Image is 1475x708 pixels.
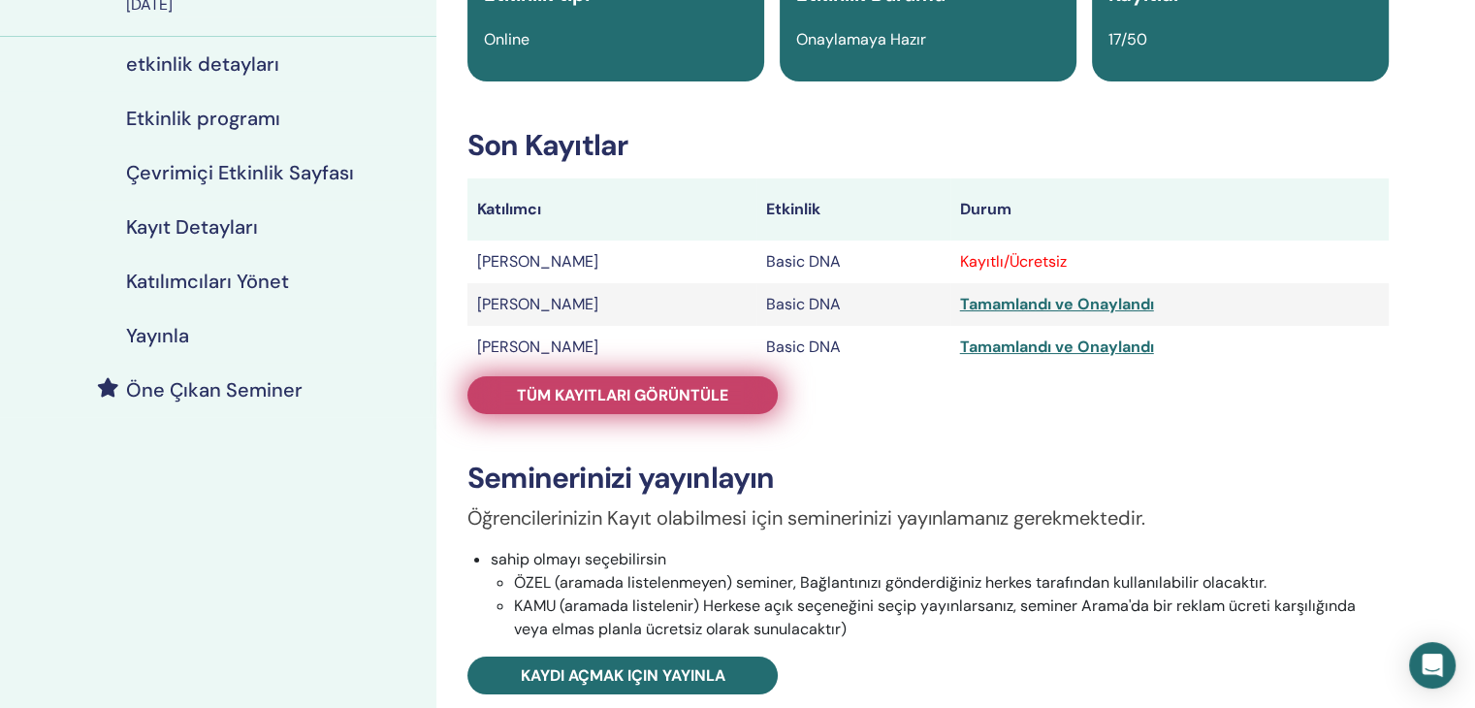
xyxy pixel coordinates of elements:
[960,293,1379,316] div: Tamamlandı ve Onaylandı
[960,250,1379,274] div: Kayıtlı/Ücretsiz
[756,326,949,369] td: Basic DNA
[126,161,354,184] h4: Çevrimiçi Etkinlik Sayfası
[756,283,949,326] td: Basic DNA
[796,29,926,49] span: Onaylamaya Hazır
[467,128,1389,163] h3: Son Kayıtlar
[521,665,725,686] span: Kaydı açmak için yayınla
[126,52,279,76] h4: etkinlik detayları
[950,178,1389,241] th: Durum
[126,378,303,402] h4: Öne Çıkan Seminer
[491,548,1389,641] li: sahip olmayı seçebilirsin
[467,503,1389,532] p: Öğrencilerinizin Kayıt olabilmesi için seminerinizi yayınlamanız gerekmektedir.
[467,657,778,694] a: Kaydı açmak için yayınla
[467,241,756,283] td: [PERSON_NAME]
[1108,29,1147,49] span: 17/50
[467,461,1389,496] h3: Seminerinizi yayınlayın
[126,324,189,347] h4: Yayınla
[960,336,1379,359] div: Tamamlandı ve Onaylandı
[1409,642,1456,689] div: Open Intercom Messenger
[756,241,949,283] td: Basic DNA
[756,178,949,241] th: Etkinlik
[514,571,1389,595] li: ÖZEL (aramada listelenmeyen) seminer, Bağlantınızı gönderdiğiniz herkes tarafından kullanılabilir...
[126,270,289,293] h4: Katılımcıları Yönet
[126,107,280,130] h4: Etkinlik programı
[484,29,529,49] span: Online
[126,215,258,239] h4: Kayıt Detayları
[517,385,728,405] span: Tüm kayıtları görüntüle
[467,283,756,326] td: [PERSON_NAME]
[514,595,1389,641] li: KAMU (aramada listelenir) Herkese açık seçeneğini seçip yayınlarsanız, seminer Arama'da bir rekla...
[467,376,778,414] a: Tüm kayıtları görüntüle
[467,326,756,369] td: [PERSON_NAME]
[467,178,756,241] th: Katılımcı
